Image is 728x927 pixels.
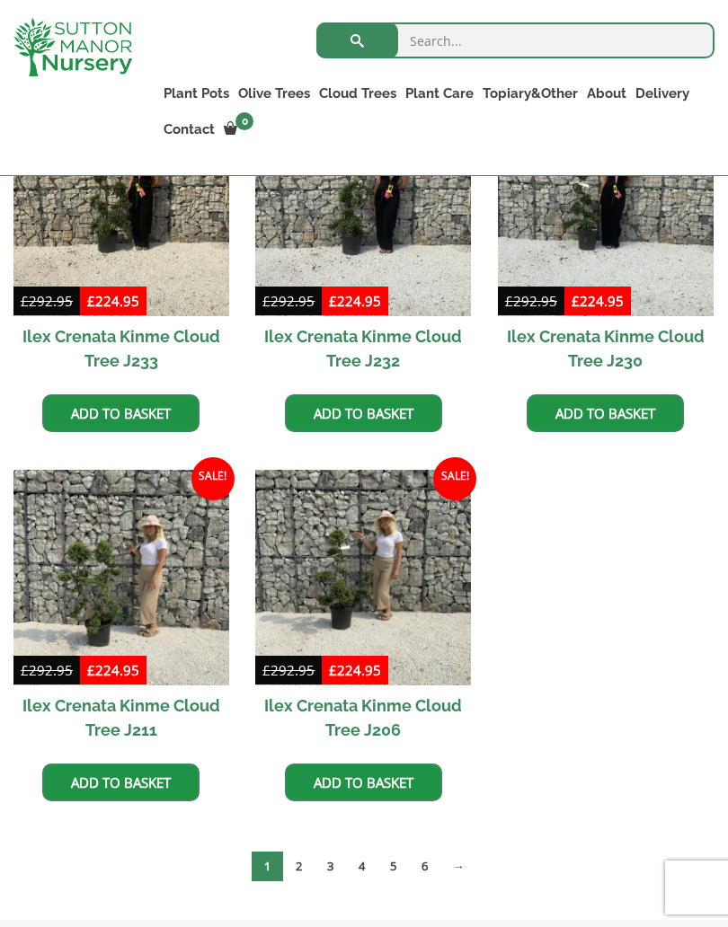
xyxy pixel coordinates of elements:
[87,292,139,310] bdi: 224.95
[13,18,132,76] img: logo
[42,394,200,432] a: Add to basket: “Ilex Crenata Kinme Cloud Tree J233”
[42,764,200,801] a: Add to basket: “Ilex Crenata Kinme Cloud Tree J211”
[498,101,714,381] a: Sale! Ilex Crenata Kinme Cloud Tree J230
[283,852,315,881] a: Page 2
[377,852,409,881] a: Page 5
[315,852,346,881] a: Page 3
[87,661,95,679] span: £
[329,292,337,310] span: £
[498,316,714,381] h2: Ilex Crenata Kinme Cloud Tree J230
[409,852,440,881] a: Page 6
[255,470,471,685] img: Ilex Crenata Kinme Cloud Tree J206
[159,81,234,106] a: Plant Pots
[527,394,684,432] a: Add to basket: “Ilex Crenata Kinme Cloud Tree J230”
[87,661,139,679] bdi: 224.95
[433,457,476,500] span: Sale!
[13,101,229,316] img: Ilex Crenata Kinme Cloud Tree J233
[255,101,471,381] a: Sale! Ilex Crenata Kinme Cloud Tree J232
[478,81,582,106] a: Topiary&Other
[285,394,442,432] a: Add to basket: “Ilex Crenata Kinme Cloud Tree J232”
[262,661,271,679] span: £
[329,661,381,679] bdi: 224.95
[631,81,694,106] a: Delivery
[505,292,557,310] bdi: 292.95
[255,470,471,750] a: Sale! Ilex Crenata Kinme Cloud Tree J206
[21,661,73,679] bdi: 292.95
[13,470,229,750] a: Sale! Ilex Crenata Kinme Cloud Tree J211
[13,470,229,685] img: Ilex Crenata Kinme Cloud Tree J211
[572,292,580,310] span: £
[572,292,624,310] bdi: 224.95
[255,101,471,316] img: Ilex Crenata Kinme Cloud Tree J232
[13,101,229,381] a: Sale! Ilex Crenata Kinme Cloud Tree J233
[316,22,715,58] input: Search...
[401,81,478,106] a: Plant Care
[285,764,442,801] a: Add to basket: “Ilex Crenata Kinme Cloud Tree J206”
[13,685,229,750] h2: Ilex Crenata Kinme Cloud Tree J211
[13,316,229,381] h2: Ilex Crenata Kinme Cloud Tree J233
[315,81,401,106] a: Cloud Trees
[329,661,337,679] span: £
[87,292,95,310] span: £
[262,661,315,679] bdi: 292.95
[582,81,631,106] a: About
[191,457,235,500] span: Sale!
[21,292,29,310] span: £
[13,851,715,888] nav: Product Pagination
[235,112,253,130] span: 0
[346,852,377,881] a: Page 4
[21,661,29,679] span: £
[234,81,315,106] a: Olive Trees
[255,685,471,750] h2: Ilex Crenata Kinme Cloud Tree J206
[262,292,315,310] bdi: 292.95
[262,292,271,310] span: £
[440,852,477,881] a: →
[329,292,381,310] bdi: 224.95
[21,292,73,310] bdi: 292.95
[219,117,259,142] a: 0
[255,316,471,381] h2: Ilex Crenata Kinme Cloud Tree J232
[498,101,714,316] img: Ilex Crenata Kinme Cloud Tree J230
[159,117,219,142] a: Contact
[505,292,513,310] span: £
[252,852,283,881] span: Page 1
